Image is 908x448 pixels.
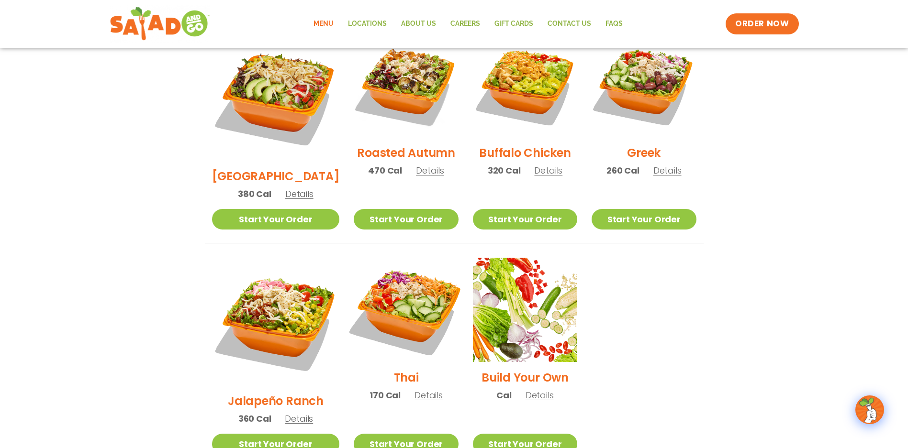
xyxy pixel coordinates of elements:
[345,249,467,371] img: Product photo for Thai Salad
[357,144,455,161] h2: Roasted Autumn
[479,144,571,161] h2: Buffalo Chicken
[212,258,340,385] img: Product photo for Jalapeño Ranch Salad
[228,393,324,409] h2: Jalapeño Ranch
[856,396,883,423] img: wpChatIcon
[354,209,458,229] a: Start Your Order
[488,164,521,177] span: 320 Cal
[370,389,401,402] span: 170 Cal
[306,13,630,35] nav: Menu
[212,33,340,161] img: Product photo for BBQ Ranch Salad
[238,187,271,200] span: 380 Cal
[473,258,577,362] img: Product photo for Build Your Own
[416,164,444,176] span: Details
[354,33,458,137] img: Product photo for Roasted Autumn Salad
[415,389,443,401] span: Details
[394,13,443,35] a: About Us
[394,369,419,386] h2: Thai
[540,13,598,35] a: Contact Us
[526,389,554,401] span: Details
[496,389,511,402] span: Cal
[212,209,340,229] a: Start Your Order
[285,413,313,425] span: Details
[212,168,340,185] h2: [GEOGRAPHIC_DATA]
[726,13,798,34] a: ORDER NOW
[482,369,569,386] h2: Build Your Own
[110,5,211,43] img: new-SAG-logo-768×292
[341,13,394,35] a: Locations
[592,33,696,137] img: Product photo for Greek Salad
[238,412,271,425] span: 360 Cal
[606,164,639,177] span: 260 Cal
[285,188,314,200] span: Details
[735,18,789,30] span: ORDER NOW
[534,164,562,176] span: Details
[653,164,682,176] span: Details
[443,13,487,35] a: Careers
[306,13,341,35] a: Menu
[627,144,661,161] h2: Greek
[598,13,630,35] a: FAQs
[368,164,402,177] span: 470 Cal
[473,33,577,137] img: Product photo for Buffalo Chicken Salad
[592,209,696,229] a: Start Your Order
[473,209,577,229] a: Start Your Order
[487,13,540,35] a: GIFT CARDS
